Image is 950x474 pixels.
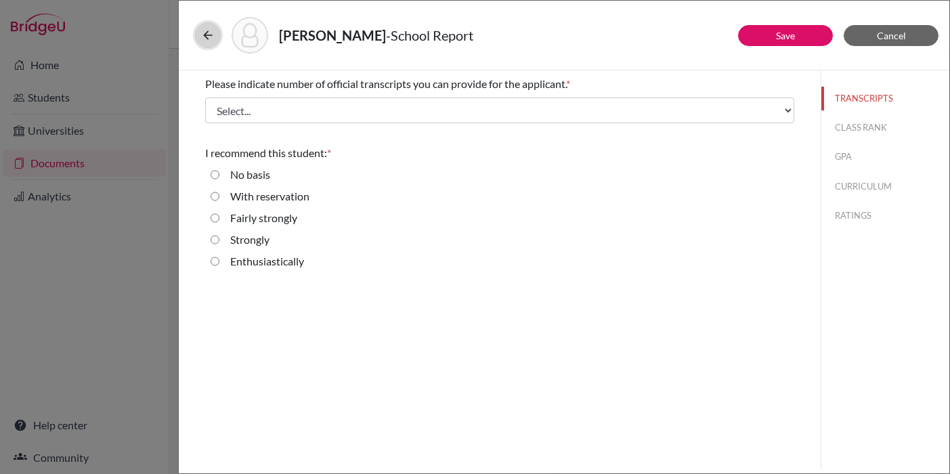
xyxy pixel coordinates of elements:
[821,87,949,110] button: TRANSCRIPTS
[821,116,949,139] button: CLASS RANK
[386,27,473,43] span: - School Report
[230,253,304,270] label: Enthusiastically
[821,204,949,228] button: RATINGS
[821,175,949,198] button: CURRICULUM
[821,145,949,169] button: GPA
[230,188,309,204] label: With reservation
[230,210,297,226] label: Fairly strongly
[279,27,386,43] strong: [PERSON_NAME]
[205,77,566,90] span: Please indicate number of official transcripts you can provide for the applicant.
[230,167,270,183] label: No basis
[205,146,327,159] span: I recommend this student:
[230,232,269,248] label: Strongly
